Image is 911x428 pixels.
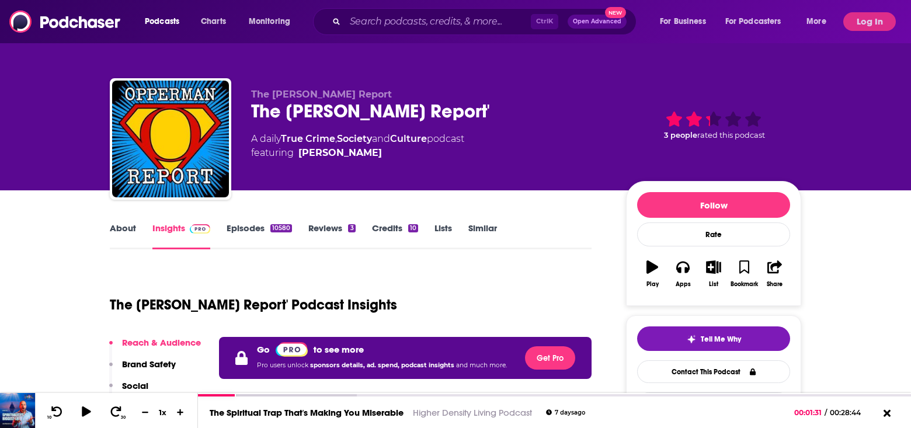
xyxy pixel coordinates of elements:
[676,281,691,288] div: Apps
[637,360,790,383] a: Contact This Podcast
[605,7,626,18] span: New
[568,15,627,29] button: Open AdvancedNew
[701,335,741,344] span: Tell Me Why
[413,407,532,418] a: Higher Density Living Podcast
[697,131,765,140] span: rated this podcast
[637,326,790,351] button: tell me why sparkleTell Me Why
[525,346,575,370] button: Get Pro
[153,408,173,417] div: 1 x
[45,405,67,420] button: 10
[193,12,233,31] a: Charts
[667,253,698,295] button: Apps
[637,222,790,246] div: Rate
[122,337,201,348] p: Reach & Audience
[531,14,558,29] span: Ctrl K
[718,12,798,31] button: open menu
[806,13,826,30] span: More
[546,409,585,416] div: 7 days ago
[122,380,148,391] p: Social
[372,133,390,144] span: and
[825,408,827,417] span: /
[794,408,825,417] span: 00:01:31
[827,408,872,417] span: 00:28:44
[798,12,841,31] button: open menu
[335,133,337,144] span: ,
[646,281,659,288] div: Play
[652,12,721,31] button: open menu
[408,224,418,232] div: 10
[345,12,531,31] input: Search podcasts, credits, & more...
[9,11,121,33] img: Podchaser - Follow, Share and Rate Podcasts
[660,13,706,30] span: For Business
[729,253,759,295] button: Bookmark
[137,12,194,31] button: open menu
[251,132,464,160] div: A daily podcast
[372,222,418,249] a: Credits10
[227,222,292,249] a: Episodes10580
[241,12,305,31] button: open menu
[390,133,427,144] a: Culture
[110,222,136,249] a: About
[122,359,176,370] p: Brand Safety
[276,342,308,357] a: Pro website
[348,224,355,232] div: 3
[626,89,801,161] div: 3 peoplerated this podcast
[310,361,456,369] span: sponsors details, ad. spend, podcast insights
[314,344,364,355] p: to see more
[281,133,335,144] a: True Crime
[664,131,697,140] span: 3 people
[112,81,229,197] img: The Opperman Report'
[109,380,148,402] button: Social
[731,281,758,288] div: Bookmark
[257,344,270,355] p: Go
[152,222,210,249] a: InsightsPodchaser Pro
[468,222,497,249] a: Similar
[47,415,51,420] span: 10
[298,146,382,160] a: Ed Opperman
[251,146,464,160] span: featuring
[257,357,507,374] p: Pro users unlock and much more.
[337,133,372,144] a: Society
[709,281,718,288] div: List
[760,253,790,295] button: Share
[324,8,648,35] div: Search podcasts, credits, & more...
[145,13,179,30] span: Podcasts
[308,222,355,249] a: Reviews3
[843,12,896,31] button: Log In
[110,296,397,314] h1: The [PERSON_NAME] Report' Podcast Insights
[725,13,781,30] span: For Podcasters
[573,19,621,25] span: Open Advanced
[251,89,392,100] span: The [PERSON_NAME] Report
[190,224,210,234] img: Podchaser Pro
[637,253,667,295] button: Play
[201,13,226,30] span: Charts
[698,253,729,295] button: List
[121,415,126,420] span: 30
[106,405,128,420] button: 30
[434,222,452,249] a: Lists
[767,281,783,288] div: Share
[210,407,404,418] a: The Spiritual Trap That's Making You Miserable
[270,224,292,232] div: 10580
[637,192,790,218] button: Follow
[109,337,201,359] button: Reach & Audience
[687,335,696,344] img: tell me why sparkle
[109,359,176,380] button: Brand Safety
[249,13,290,30] span: Monitoring
[276,342,308,357] img: Podchaser Pro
